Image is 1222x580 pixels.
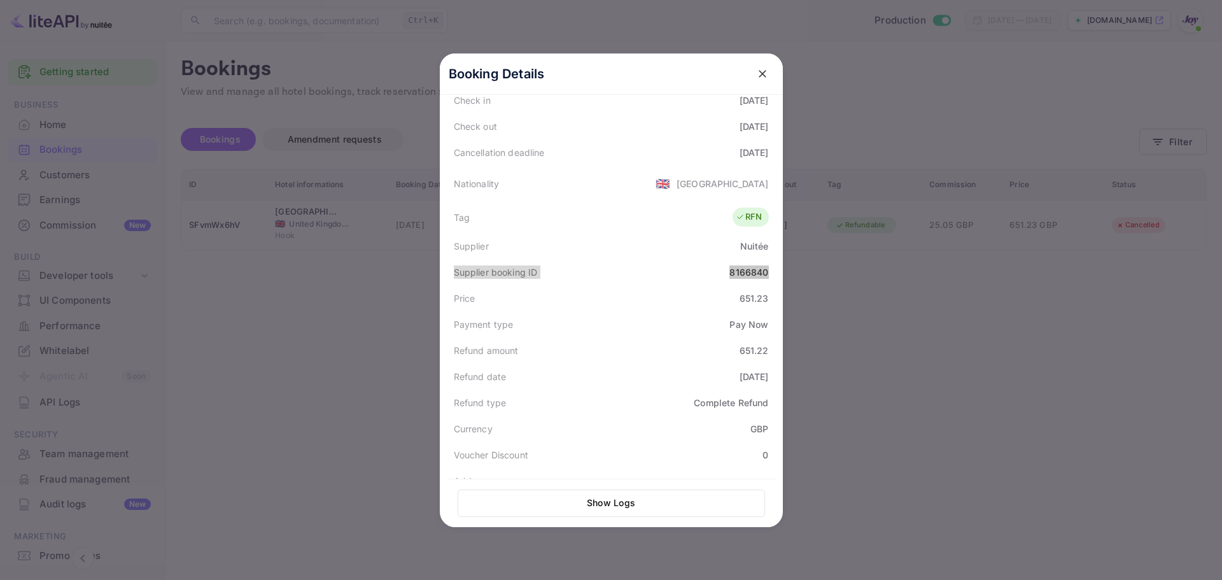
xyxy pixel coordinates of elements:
div: Check in [454,94,491,107]
div: Nuitée [740,239,769,253]
div: Tag [454,211,470,224]
div: Complete Refund [694,396,768,409]
div: [DATE] [740,94,769,107]
div: Voucher Discount [454,448,528,462]
div: Refund type [454,396,507,409]
div: Pay Now [729,318,768,331]
div: RFN [736,211,762,223]
div: Refund amount [454,344,519,357]
div: Payment type [454,318,514,331]
button: Show Logs [458,490,765,517]
div: 8166840 [729,265,768,279]
div: Addon [454,474,482,488]
div: Price [454,292,475,305]
div: Refund date [454,370,507,383]
div: 651.22 [740,344,769,357]
div: Nationality [454,177,500,190]
div: Supplier booking ID [454,265,538,279]
p: Booking Details [449,64,545,83]
div: 651.23 [740,292,769,305]
div: Cancellation deadline [454,146,545,159]
button: close [751,62,774,85]
span: United States [656,172,670,195]
div: Check out [454,120,497,133]
div: GBP [750,422,768,435]
div: Supplier [454,239,489,253]
div: [DATE] [740,146,769,159]
div: 0 [762,448,768,462]
div: Currency [454,422,493,435]
div: [DATE] [740,370,769,383]
div: [GEOGRAPHIC_DATA] [677,177,769,190]
div: [DATE] [740,120,769,133]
